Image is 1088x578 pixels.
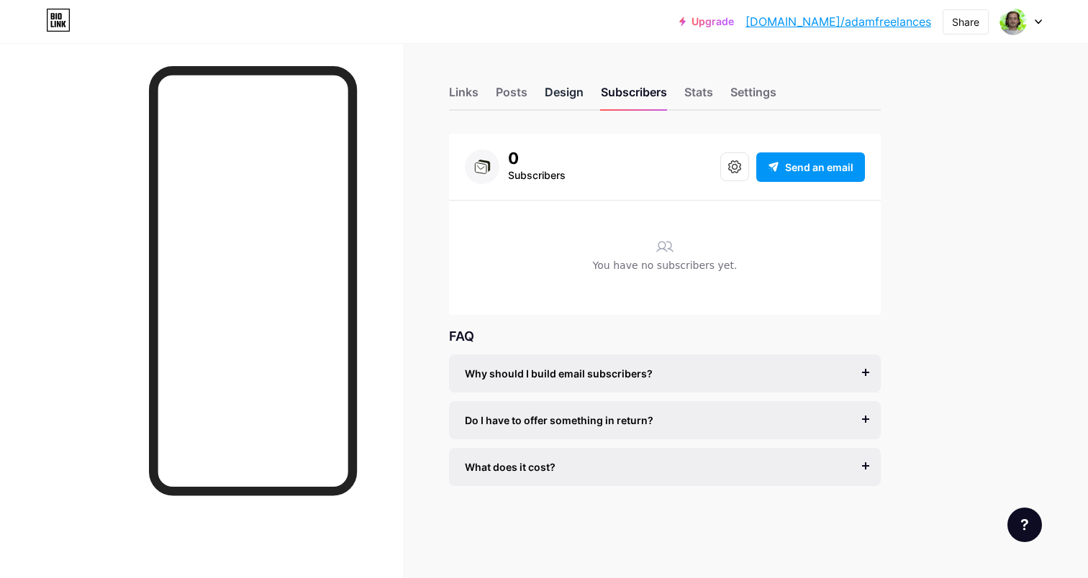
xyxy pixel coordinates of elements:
[745,13,931,30] a: [DOMAIN_NAME]/adamfreelances
[785,160,853,175] span: Send an email
[684,83,713,109] div: Stats
[449,326,881,346] div: FAQ
[465,413,653,428] span: Do I have to offer something in return?
[465,258,865,280] div: You have no subscribers yet.
[679,16,734,27] a: Upgrade
[601,83,667,109] div: Subscribers
[449,83,479,109] div: Links
[952,14,979,29] div: Share
[465,459,556,474] span: What does it cost?
[496,83,527,109] div: Posts
[545,83,584,109] div: Design
[508,150,566,167] div: 0
[508,167,566,184] div: Subscribers
[730,83,776,109] div: Settings
[999,8,1027,35] img: adamfreelances
[465,366,653,381] span: Why should I build email subscribers?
